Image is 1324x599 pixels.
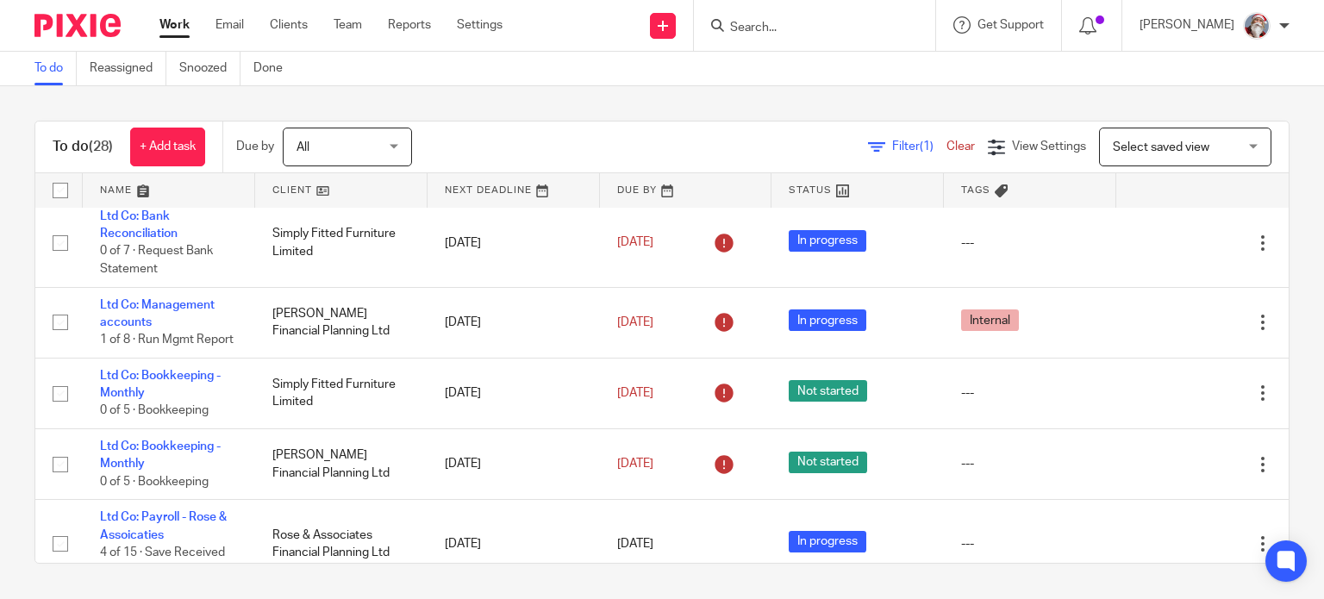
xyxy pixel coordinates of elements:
[728,21,884,36] input: Search
[892,140,946,153] span: Filter
[334,16,362,34] a: Team
[961,185,990,195] span: Tags
[961,455,1099,472] div: ---
[961,309,1019,331] span: Internal
[789,309,866,331] span: In progress
[388,16,431,34] a: Reports
[977,19,1044,31] span: Get Support
[617,237,653,249] span: [DATE]
[34,14,121,37] img: Pixie
[100,370,221,399] a: Ltd Co: Bookkeeping - Monthly
[90,52,166,85] a: Reassigned
[255,358,428,428] td: Simply Fitted Furniture Limited
[789,531,866,552] span: In progress
[428,287,600,358] td: [DATE]
[1243,12,1271,40] img: Karen%20Pic.png
[100,440,221,470] a: Ltd Co: Bookkeeping - Monthly
[961,234,1099,252] div: ---
[617,458,653,470] span: [DATE]
[89,140,113,153] span: (28)
[270,16,308,34] a: Clients
[255,198,428,287] td: Simply Fitted Furniture Limited
[1012,140,1086,153] span: View Settings
[428,358,600,428] td: [DATE]
[255,287,428,358] td: [PERSON_NAME] Financial Planning Ltd
[789,230,866,252] span: In progress
[255,500,428,589] td: Rose & Associates Financial Planning Ltd
[428,198,600,287] td: [DATE]
[159,16,190,34] a: Work
[255,429,428,500] td: [PERSON_NAME] Financial Planning Ltd
[253,52,296,85] a: Done
[297,141,309,153] span: All
[34,52,77,85] a: To do
[1113,141,1209,153] span: Select saved view
[100,210,178,240] a: Ltd Co: Bank Reconciliation
[457,16,503,34] a: Settings
[53,138,113,156] h1: To do
[617,316,653,328] span: [DATE]
[130,128,205,166] a: + Add task
[1140,16,1234,34] p: [PERSON_NAME]
[617,538,653,550] span: [DATE]
[100,476,209,488] span: 0 of 5 · Bookkeeping
[428,500,600,589] td: [DATE]
[789,380,867,402] span: Not started
[215,16,244,34] a: Email
[100,334,234,346] span: 1 of 8 · Run Mgmt Report
[100,546,225,577] span: 4 of 15 · Save Received Payroll File
[100,511,227,540] a: Ltd Co: Payroll - Rose & Assoicaties
[100,299,215,328] a: Ltd Co: Management accounts
[789,452,867,473] span: Not started
[100,405,209,417] span: 0 of 5 · Bookkeeping
[236,138,274,155] p: Due by
[428,429,600,500] td: [DATE]
[961,384,1099,402] div: ---
[100,246,213,276] span: 0 of 7 · Request Bank Statement
[946,140,975,153] a: Clear
[961,535,1099,552] div: ---
[617,387,653,399] span: [DATE]
[920,140,934,153] span: (1)
[179,52,240,85] a: Snoozed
